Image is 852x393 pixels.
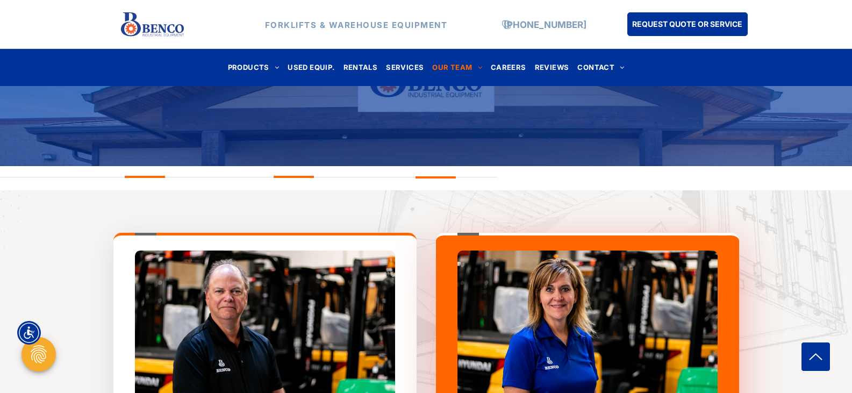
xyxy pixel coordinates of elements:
a: REVIEWS [531,60,574,75]
a: CAREERS [486,60,531,75]
span: REQUEST QUOTE OR SERVICE [632,14,742,34]
strong: FORKLIFTS & WAREHOUSE EQUIPMENT [265,19,448,30]
a: CONTACT [573,60,628,75]
a: [PHONE_NUMBER] [504,19,586,30]
a: USED EQUIP. [283,60,339,75]
a: SERVICES [382,60,428,75]
a: REQUEST QUOTE OR SERVICE [627,12,748,36]
a: PRODUCTS [224,60,284,75]
a: OUR TEAM [428,60,486,75]
div: Accessibility Menu [17,321,41,345]
a: RENTALS [339,60,382,75]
